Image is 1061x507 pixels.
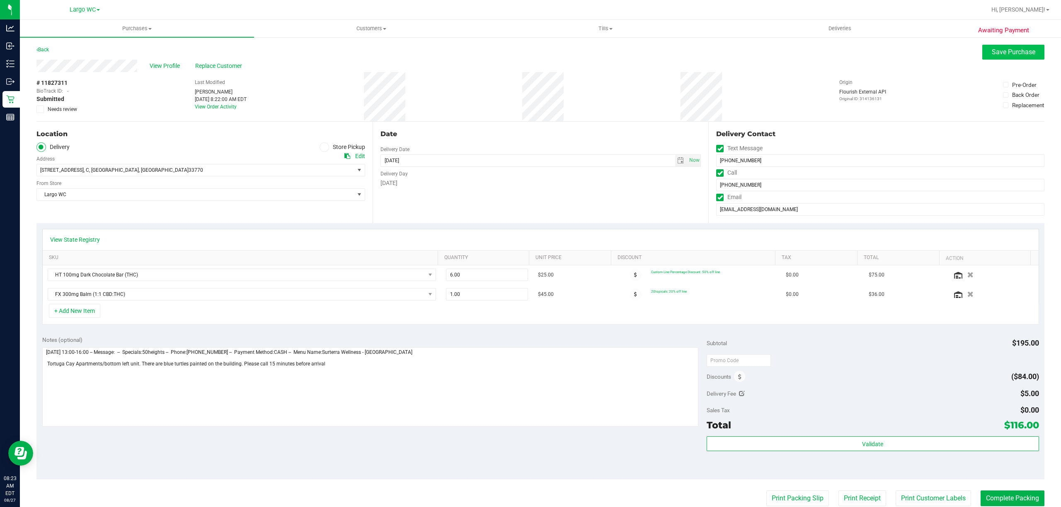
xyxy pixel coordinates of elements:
label: Store Pickup [320,142,365,152]
a: Customers [254,20,488,37]
span: select [354,189,365,200]
span: $0.00 [1020,406,1039,414]
a: Back [36,47,49,53]
span: select [354,164,365,176]
span: $75.00 [869,271,884,279]
div: Location [36,129,365,139]
span: , C [84,167,89,173]
button: Complete Packing [981,490,1044,506]
a: Total [864,255,936,261]
label: Delivery Day [380,170,408,178]
inline-svg: Inventory [6,60,15,68]
label: Call [716,167,737,179]
span: Notes (optional) [42,336,82,343]
span: HT 100mg Dark Chocolate Bar (THC) [48,269,425,281]
button: Print Customer Labels [896,490,971,506]
span: Delivery Fee [707,390,736,397]
span: , [GEOGRAPHIC_DATA] [89,167,139,173]
div: Date [380,129,701,139]
span: $116.00 [1004,419,1039,431]
span: Discounts [707,369,731,384]
div: [DATE] [380,179,701,187]
span: [STREET_ADDRESS] [40,167,84,173]
span: $45.00 [538,291,554,298]
inline-svg: Analytics [6,24,15,32]
span: ($84.00) [1011,372,1039,381]
span: View Profile [150,62,183,70]
button: Print Receipt [838,490,886,506]
span: Replace Customer [195,62,245,70]
div: Delivery Contact [716,129,1044,139]
span: Needs review [48,106,77,113]
label: From Store [36,180,61,187]
inline-svg: Inbound [6,42,15,50]
span: Hi, [PERSON_NAME]! [991,6,1045,13]
span: 20topicals: 20% off line [651,289,687,293]
input: Format: (999) 999-9999 [716,154,1044,167]
span: Custom Line Percentage Discount: 50% off line [651,270,720,274]
span: Validate [862,441,883,447]
input: Promo Code [707,354,771,367]
div: Edit [355,152,365,161]
input: 1.00 [446,288,528,300]
label: Email [716,191,741,203]
span: $25.00 [538,271,554,279]
span: select [687,155,700,166]
div: [PERSON_NAME] [195,88,247,96]
span: FX 300mg Balm (1:1 CBD:THC) [48,288,425,300]
span: Save Purchase [992,48,1035,56]
span: Purchases [20,25,254,32]
div: Flourish External API [839,88,886,102]
button: Validate [707,436,1039,451]
iframe: Resource center [8,441,33,466]
inline-svg: Outbound [6,77,15,86]
p: Original ID: 314136131 [839,96,886,102]
span: $5.00 [1020,389,1039,398]
button: Print Packing Slip [766,490,829,506]
div: Copy address to clipboard [344,152,350,161]
span: $0.00 [786,271,799,279]
span: $195.00 [1012,339,1039,347]
span: NO DATA FOUND [48,288,436,300]
i: Edit Delivery Fee [739,391,745,396]
div: Pre-Order [1012,81,1037,89]
span: $36.00 [869,291,884,298]
span: Submitted [36,95,64,103]
a: Quantity [444,255,526,261]
label: Delivery [36,142,70,152]
a: Discount [618,255,772,261]
input: Format: (999) 999-9999 [716,179,1044,191]
inline-svg: Retail [6,95,15,103]
a: Tills [488,20,722,37]
span: Largo WC [70,6,96,13]
div: Replacement [1012,101,1044,109]
a: View Order Activity [195,104,237,110]
span: Subtotal [707,340,727,346]
span: BioTrack ID: [36,87,63,95]
th: Action [939,251,1030,266]
a: Purchases [20,20,254,37]
inline-svg: Reports [6,113,15,121]
label: Last Modified [195,79,225,86]
span: # 11827311 [36,79,68,87]
label: Origin [839,79,853,86]
button: Save Purchase [982,45,1044,60]
label: Address [36,155,55,163]
input: 6.00 [446,269,528,281]
div: Back Order [1012,91,1039,99]
a: Unit Price [535,255,608,261]
div: [DATE] 8:22:00 AM EDT [195,96,247,103]
span: Deliveries [817,25,862,32]
a: View State Registry [50,235,100,244]
span: Tills [489,25,722,32]
button: + Add New Item [49,304,100,318]
span: NO DATA FOUND [48,269,436,281]
a: SKU [49,255,435,261]
span: Largo WC [37,189,354,200]
label: Text Message [716,142,763,154]
span: - [67,87,68,95]
span: Set Current date [687,154,701,166]
a: Tax [782,255,854,261]
p: 08/27 [4,497,16,503]
span: $0.00 [786,291,799,298]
